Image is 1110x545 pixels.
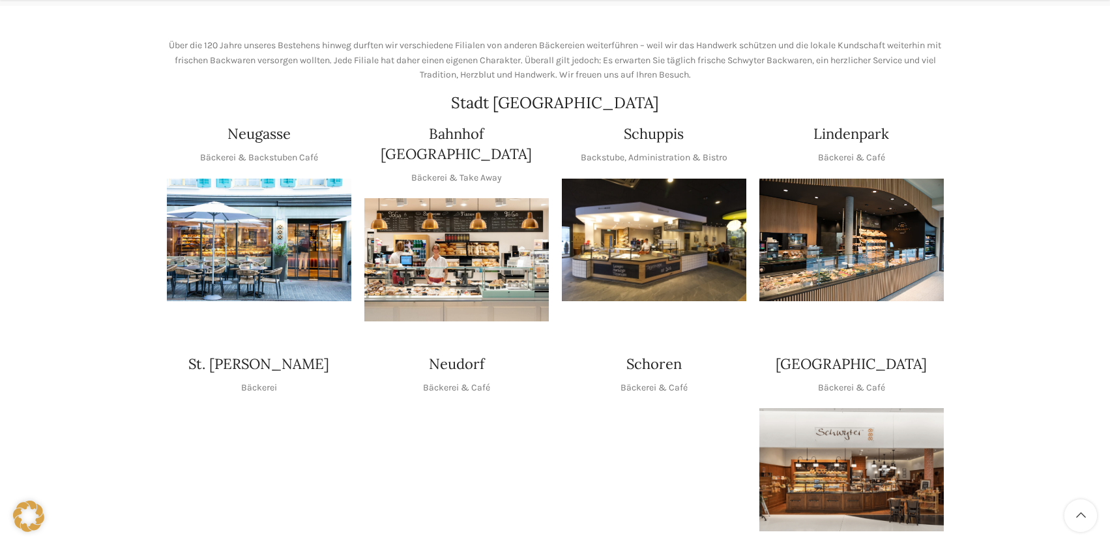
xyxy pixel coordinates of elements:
div: 1 / 1 [167,179,351,302]
h4: [GEOGRAPHIC_DATA] [776,354,927,374]
div: 1 / 1 [167,408,351,531]
img: 150130-Schwyter-013 [562,179,746,302]
div: 1 / 1 [364,408,549,531]
h4: St. [PERSON_NAME] [188,354,329,374]
p: Backstube, Administration & Bistro [581,151,727,165]
div: 1 / 1 [562,408,746,531]
p: Bäckerei & Café [423,381,490,395]
h4: Neugasse [227,124,291,144]
p: Bäckerei & Take Away [411,171,502,185]
h2: Stadt [GEOGRAPHIC_DATA] [167,95,944,111]
h4: Lindenpark [813,124,889,144]
div: 1 / 1 [759,179,944,302]
a: Scroll to top button [1064,499,1097,532]
p: Bäckerei & Café [621,381,688,395]
img: 0842cc03-b884-43c1-a0c9-0889ef9087d6 copy [562,408,746,531]
p: Bäckerei & Café [818,381,885,395]
img: Neudorf_1 [364,408,549,531]
div: 1 / 1 [364,198,549,321]
div: 1 / 1 [759,408,944,531]
p: Bäckerei & Café [818,151,885,165]
div: 1 / 1 [562,179,746,302]
h4: Schoren [626,354,682,374]
img: 017-e1571925257345 [759,179,944,302]
p: Bäckerei [241,381,277,395]
h4: Bahnhof [GEOGRAPHIC_DATA] [364,124,549,164]
h4: Neudorf [429,354,484,374]
p: Bäckerei & Backstuben Café [200,151,318,165]
img: Bahnhof St. Gallen [364,198,549,321]
img: Neugasse [167,179,351,302]
img: Schwyter-1800x900 [759,408,944,531]
h4: Schuppis [624,124,684,144]
p: Über die 120 Jahre unseres Bestehens hinweg durften wir verschiedene Filialen von anderen Bäckere... [167,38,944,82]
img: schwyter-23 [167,408,351,531]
